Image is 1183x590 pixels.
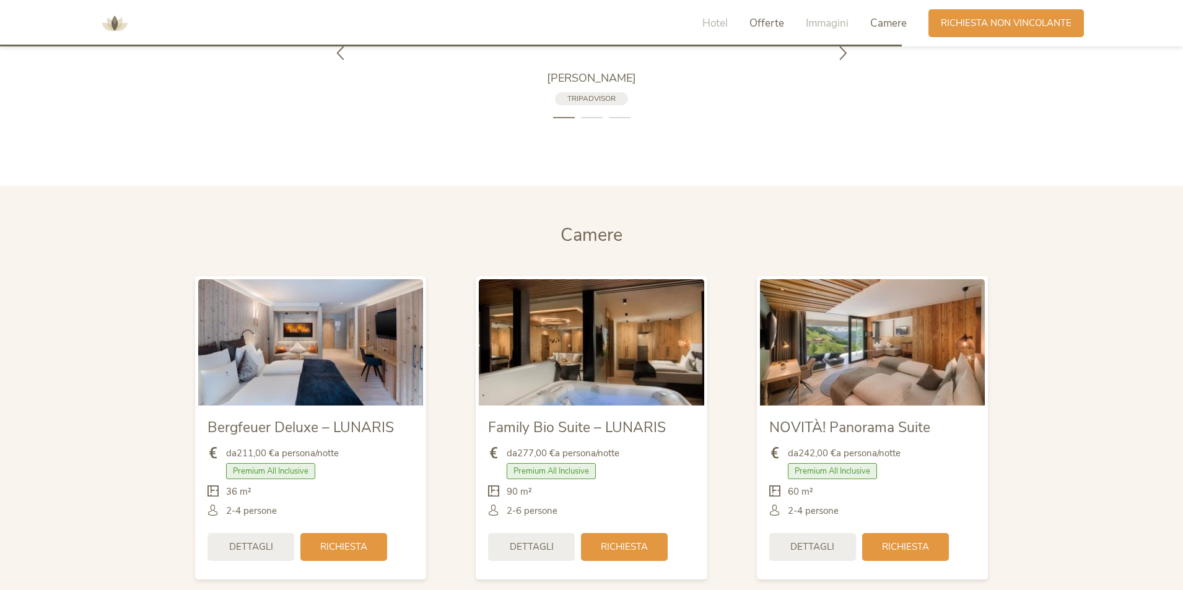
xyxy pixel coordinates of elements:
[760,279,985,406] img: NOVITÀ! Panorama Suite
[237,447,274,459] b: 211,00 €
[507,463,596,479] span: Premium All Inclusive
[320,540,367,553] span: Richiesta
[96,5,133,42] img: AMONTI & LUNARIS Wellnessresort
[226,485,251,498] span: 36 m²
[547,71,636,85] span: [PERSON_NAME]
[517,447,555,459] b: 277,00 €
[788,447,901,460] span: da a persona/notte
[510,540,554,553] span: Dettagli
[555,92,628,105] a: Tripadvisor
[207,418,394,437] span: Bergfeuer Deluxe – LUNARIS
[882,540,929,553] span: Richiesta
[788,505,839,518] span: 2-4 persone
[226,447,339,460] span: da a persona/notte
[788,485,813,498] span: 60 m²
[198,279,423,406] img: Bergfeuer Deluxe – LUNARIS
[507,505,557,518] span: 2-6 persone
[507,485,532,498] span: 90 m²
[488,418,666,437] span: Family Bio Suite – LUNARIS
[798,447,836,459] b: 242,00 €
[749,16,784,30] span: Offerte
[567,93,616,103] span: Tripadvisor
[507,447,619,460] span: da a persona/notte
[601,540,648,553] span: Richiesta
[769,418,930,437] span: NOVITÀ! Panorama Suite
[806,16,849,30] span: Immagini
[96,19,133,27] a: AMONTI & LUNARIS Wellnessresort
[790,540,834,553] span: Dettagli
[870,16,907,30] span: Camere
[941,17,1072,30] span: Richiesta non vincolante
[437,71,746,86] a: [PERSON_NAME]
[479,279,704,406] img: Family Bio Suite – LUNARIS
[226,505,277,518] span: 2-4 persone
[702,16,728,30] span: Hotel
[229,540,273,553] span: Dettagli
[561,223,622,247] span: Camere
[226,463,315,479] span: Premium All Inclusive
[788,463,877,479] span: Premium All Inclusive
